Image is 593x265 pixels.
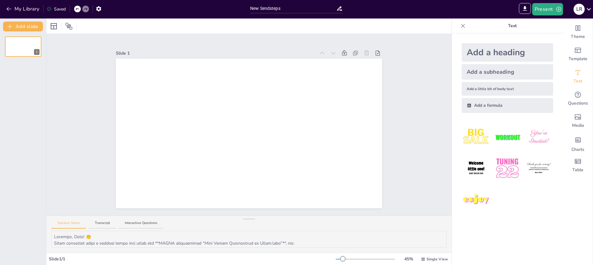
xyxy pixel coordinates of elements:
[462,64,553,80] div: Add a subheading
[51,231,447,248] textarea: Loremips, Dolo! 👏 Sitam consectet adipi e seddoei tempo inci utlab etd **MAGNA aliquaenimad “Mini...
[47,6,66,12] div: Saved
[574,3,585,15] button: L R
[574,78,582,84] span: Text
[427,256,448,262] span: Single View
[563,132,593,154] div: Add charts and graphs
[532,3,563,15] button: Present
[519,3,531,15] span: Export to PowerPoint
[49,256,336,262] div: Slide 1 / 1
[493,154,522,183] img: 5.jpeg
[563,65,593,88] div: Add text boxes
[524,154,553,183] img: 6.jpeg
[462,185,490,214] img: 7.jpeg
[563,21,593,43] div: Change the overall theme
[462,82,553,96] div: Add a little bit of body text
[250,4,336,13] input: Insert title
[563,43,593,65] div: Add ready made slides
[524,123,553,151] img: 3.jpeg
[462,123,490,151] img: 1.jpeg
[574,4,585,15] div: L R
[119,221,163,229] button: Interactive Questions
[468,19,557,33] p: Text
[116,50,315,56] div: Slide 1
[572,122,584,129] span: Media
[65,23,73,30] span: Position
[3,22,43,31] button: Add slide
[401,256,416,262] div: 45 %
[49,21,59,31] div: Layout
[571,147,584,153] span: Charts
[89,221,116,229] button: Transcript
[563,154,593,176] div: Add a table
[563,88,593,110] div: Get real-time input from your audience
[569,56,587,62] span: Template
[5,4,42,14] button: My Library
[571,34,585,40] span: Theme
[462,98,553,113] div: Add a formula
[462,154,490,183] img: 4.jpeg
[568,100,588,106] span: Questions
[563,110,593,132] div: Add images, graphics, shapes or video
[34,49,40,55] div: 1
[493,123,522,151] img: 2.jpeg
[5,36,41,57] div: 1
[572,167,583,173] span: Table
[51,221,86,229] button: Speaker Notes
[462,43,553,62] div: Add a heading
